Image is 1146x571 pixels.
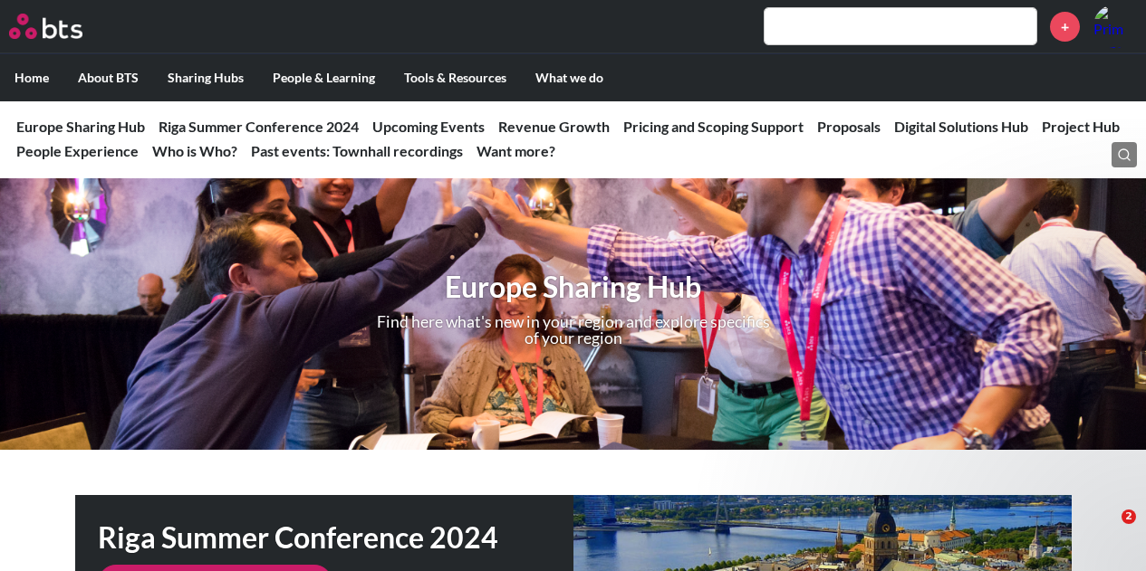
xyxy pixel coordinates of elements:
a: Go home [9,14,116,39]
a: Pricing and Scoping Support [623,118,804,135]
img: BTS Logo [9,14,82,39]
p: Find here what's new in your region and explore specifics of your region [376,314,771,346]
label: Sharing Hubs [153,54,258,101]
a: Past events: Townhall recordings [251,142,463,159]
h1: Europe Sharing Hub [326,267,820,308]
a: Upcoming Events [372,118,485,135]
a: Want more? [477,142,555,159]
a: People Experience [16,142,139,159]
label: About BTS [63,54,153,101]
a: + [1050,12,1080,42]
label: People & Learning [258,54,390,101]
a: Who is Who? [152,142,237,159]
a: Profile [1093,5,1137,48]
img: Prim Sunsermsook [1093,5,1137,48]
a: Revenue Growth [498,118,610,135]
h1: Riga Summer Conference 2024 [98,518,573,558]
label: Tools & Resources [390,54,521,101]
a: Riga Summer Conference 2024 [159,118,359,135]
label: What we do [521,54,618,101]
span: 2 [1122,509,1136,524]
a: Europe Sharing Hub [16,118,145,135]
a: Proposals [817,118,881,135]
a: Project Hub [1042,118,1120,135]
iframe: Intercom live chat [1084,509,1128,553]
a: Digital Solutions Hub [894,118,1028,135]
